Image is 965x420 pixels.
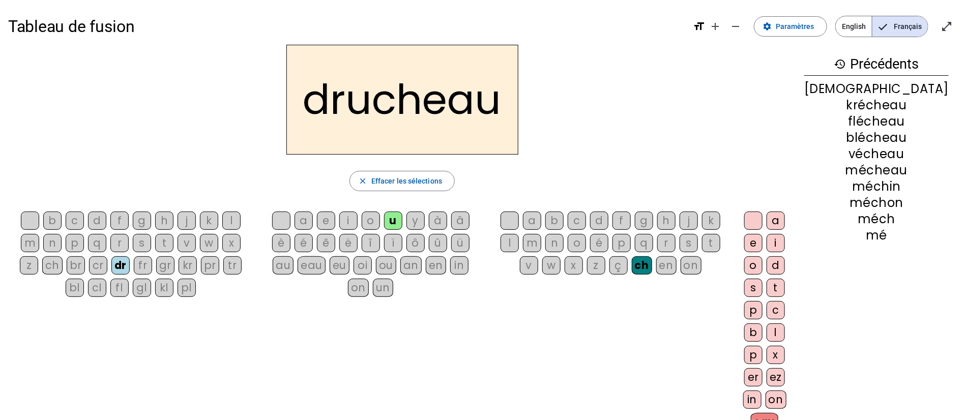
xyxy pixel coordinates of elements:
div: c [767,301,785,319]
div: o [744,256,763,275]
div: ü [451,234,470,252]
div: méchin [804,181,949,193]
div: flécheau [804,115,949,128]
div: br [67,256,85,275]
div: e [317,212,335,230]
div: f [612,212,631,230]
div: n [43,234,62,252]
div: t [767,279,785,297]
div: t [155,234,173,252]
div: h [657,212,676,230]
div: eau [298,256,326,275]
div: û [429,234,447,252]
button: Augmenter la taille de la police [705,16,725,37]
div: i [767,234,785,252]
div: q [88,234,106,252]
button: Entrer en plein écran [937,16,957,37]
div: s [680,234,698,252]
div: kl [155,279,173,297]
div: on [348,279,369,297]
mat-icon: open_in_full [941,20,953,33]
div: blécheau [804,132,949,144]
div: g [635,212,653,230]
mat-icon: close [358,176,367,186]
div: tr [223,256,242,275]
div: l [501,234,519,252]
div: l [767,323,785,342]
div: cr [89,256,107,275]
div: b [545,212,564,230]
div: d [590,212,608,230]
mat-icon: history [834,58,846,70]
h2: drucheau [286,45,518,155]
mat-icon: remove [729,20,742,33]
div: a [767,212,785,230]
div: eu [330,256,349,275]
div: w [542,256,561,275]
div: n [545,234,564,252]
div: s [133,234,151,252]
div: m [523,234,541,252]
div: méch [804,213,949,225]
div: m [21,234,39,252]
div: p [744,346,763,364]
div: dr [111,256,130,275]
div: a [295,212,313,230]
div: x [222,234,241,252]
div: u [384,212,402,230]
div: ch [632,256,652,275]
div: x [565,256,583,275]
div: pl [178,279,196,297]
button: Effacer les sélections [349,171,455,191]
div: on [766,391,786,409]
div: gr [156,256,174,275]
div: bl [66,279,84,297]
div: k [702,212,720,230]
div: ez [767,368,785,386]
div: p [66,234,84,252]
div: j [178,212,196,230]
div: f [110,212,129,230]
div: fr [134,256,152,275]
div: gl [133,279,151,297]
div: ï [384,234,402,252]
div: d [767,256,785,275]
div: â [451,212,470,230]
div: kr [179,256,197,275]
div: [DEMOGRAPHIC_DATA] [804,83,949,95]
div: c [66,212,84,230]
div: o [568,234,586,252]
div: z [587,256,605,275]
div: o [362,212,380,230]
div: cl [88,279,106,297]
mat-icon: format_size [693,20,705,33]
button: Paramètres [754,16,827,37]
div: p [612,234,631,252]
div: v [520,256,538,275]
div: w [200,234,218,252]
div: ê [317,234,335,252]
div: un [373,279,393,297]
div: fl [110,279,129,297]
span: English [836,16,872,37]
div: d [88,212,106,230]
div: t [702,234,720,252]
div: ç [609,256,628,275]
div: l [222,212,241,230]
div: î [362,234,380,252]
div: x [767,346,785,364]
div: ch [42,256,63,275]
div: mécheau [804,164,949,176]
mat-icon: settings [763,22,772,31]
div: h [155,212,173,230]
div: ë [339,234,358,252]
button: Diminuer la taille de la police [725,16,746,37]
div: è [272,234,290,252]
div: pr [201,256,219,275]
div: q [635,234,653,252]
div: in [450,256,469,275]
mat-button-toggle-group: Language selection [835,16,928,37]
div: vécheau [804,148,949,160]
div: mé [804,229,949,242]
div: a [523,212,541,230]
